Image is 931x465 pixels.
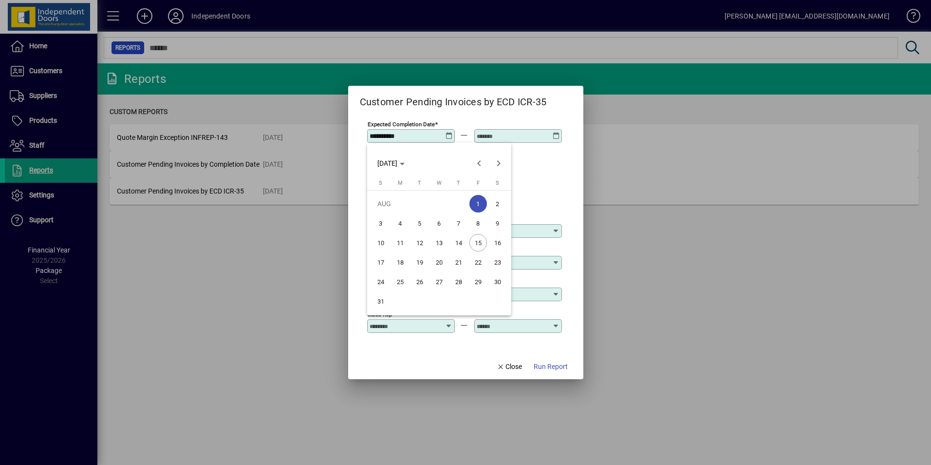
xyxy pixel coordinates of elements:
span: 1 [469,195,487,213]
button: Sat Aug 30 2025 [488,272,507,291]
button: Thu Aug 28 2025 [449,272,468,291]
span: 17 [372,253,390,271]
span: 18 [391,253,409,271]
button: Fri Aug 22 2025 [468,252,488,272]
button: Tue Aug 05 2025 [410,213,429,233]
span: S [496,180,499,186]
button: Sun Aug 10 2025 [371,233,391,252]
span: 2 [489,195,506,213]
span: 20 [430,253,448,271]
span: F [477,180,480,186]
button: Thu Aug 07 2025 [449,213,468,233]
button: Fri Aug 29 2025 [468,272,488,291]
button: Sun Aug 03 2025 [371,213,391,233]
button: Sun Aug 31 2025 [371,291,391,311]
button: Mon Aug 11 2025 [391,233,410,252]
button: Wed Aug 06 2025 [429,213,449,233]
span: 26 [411,273,428,291]
span: M [398,180,403,186]
span: S [379,180,382,186]
span: 22 [469,253,487,271]
span: 15 [469,234,487,252]
span: [DATE] [377,159,397,167]
span: T [457,180,460,186]
span: 28 [450,273,467,291]
span: 9 [489,214,506,232]
span: 6 [430,214,448,232]
span: 27 [430,273,448,291]
button: Tue Aug 12 2025 [410,233,429,252]
button: Wed Aug 27 2025 [429,272,449,291]
button: Sat Aug 23 2025 [488,252,507,272]
button: Previous month [469,154,489,173]
button: Mon Aug 25 2025 [391,272,410,291]
button: Sat Aug 02 2025 [488,194,507,213]
button: Tue Aug 19 2025 [410,252,429,272]
span: 7 [450,214,467,232]
td: AUG [371,194,468,213]
span: 14 [450,234,467,252]
button: Choose month and year [373,155,409,172]
button: Wed Aug 13 2025 [429,233,449,252]
span: 3 [372,214,390,232]
button: Thu Aug 21 2025 [449,252,468,272]
span: 4 [391,214,409,232]
button: Sat Aug 09 2025 [488,213,507,233]
button: Fri Aug 15 2025 [468,233,488,252]
span: 13 [430,234,448,252]
span: T [418,180,421,186]
span: 24 [372,273,390,291]
button: Fri Aug 01 2025 [468,194,488,213]
span: 23 [489,253,506,271]
button: Sun Aug 17 2025 [371,252,391,272]
button: Sun Aug 24 2025 [371,272,391,291]
span: 16 [489,234,506,252]
span: 29 [469,273,487,291]
button: Next month [489,154,508,173]
span: 10 [372,234,390,252]
span: 31 [372,292,390,310]
span: 12 [411,234,428,252]
button: Wed Aug 20 2025 [429,252,449,272]
span: 21 [450,253,467,271]
button: Tue Aug 26 2025 [410,272,429,291]
button: Mon Aug 04 2025 [391,213,410,233]
span: 8 [469,214,487,232]
button: Mon Aug 18 2025 [391,252,410,272]
button: Sat Aug 16 2025 [488,233,507,252]
button: Fri Aug 08 2025 [468,213,488,233]
span: 11 [391,234,409,252]
span: 19 [411,253,428,271]
button: Thu Aug 14 2025 [449,233,468,252]
span: 30 [489,273,506,291]
span: W [437,180,442,186]
span: 5 [411,214,428,232]
span: 25 [391,273,409,291]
